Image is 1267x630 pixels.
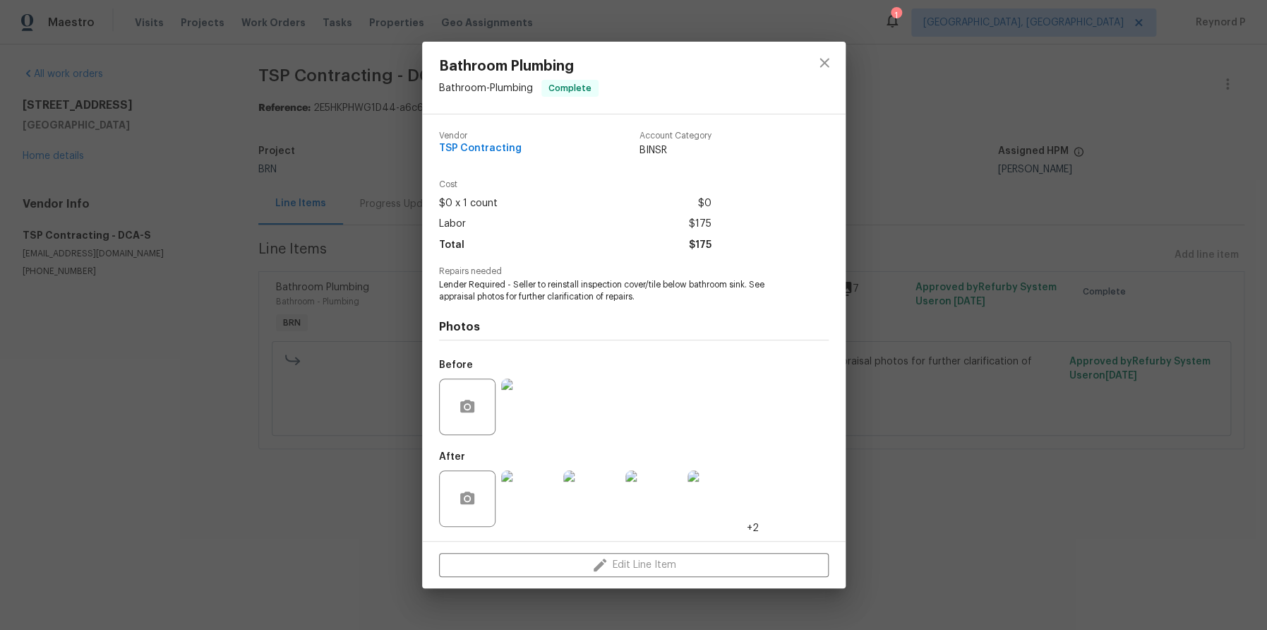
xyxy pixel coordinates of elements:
span: Bathroom Plumbing [439,59,599,74]
span: Bathroom - Plumbing [439,83,533,93]
span: Account Category [639,131,711,141]
span: TSP Contracting [439,143,522,154]
span: $175 [689,214,711,234]
span: BINSR [639,143,711,157]
span: Repairs needed [439,267,829,276]
span: Complete [543,81,597,95]
span: Lender Required - Seller to reinstall inspection cover/tile below bathroom sink. See appraisal ph... [439,279,790,303]
h5: Before [439,360,473,370]
h5: After [439,452,465,462]
span: $175 [689,235,711,256]
span: Total [439,235,464,256]
span: Vendor [439,131,522,141]
span: Labor [439,214,466,234]
span: $0 x 1 count [439,194,498,214]
span: +2 [747,521,759,535]
h4: Photos [439,320,829,334]
span: $0 [698,194,711,214]
button: close [807,46,841,80]
span: Cost [439,180,711,189]
div: 1 [891,8,901,23]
